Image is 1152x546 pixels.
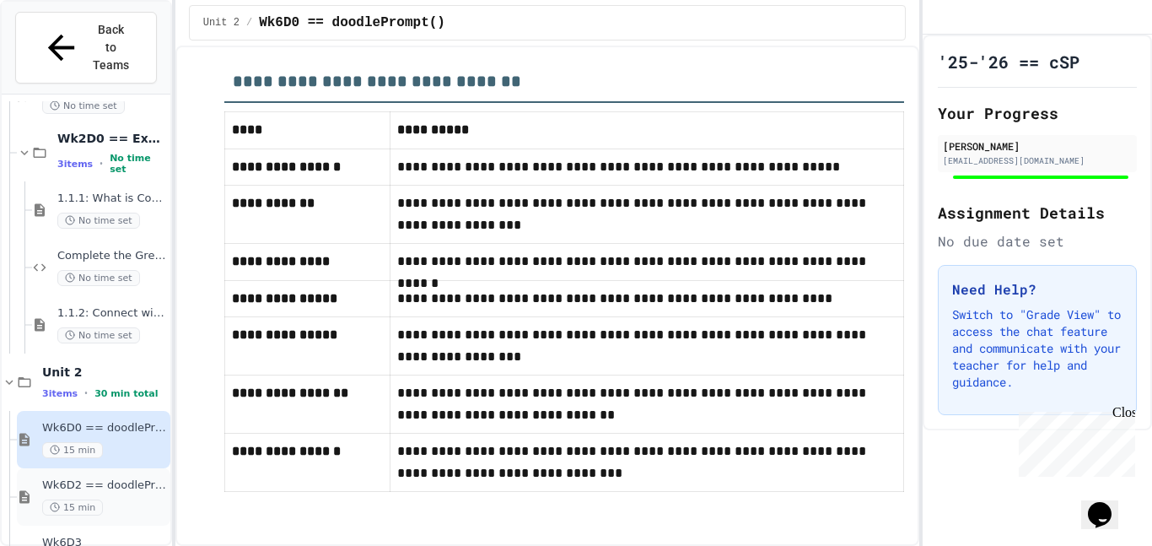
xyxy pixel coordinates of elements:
[938,231,1137,251] div: No due date set
[943,154,1132,167] div: [EMAIL_ADDRESS][DOMAIN_NAME]
[84,387,88,400] span: •
[42,500,103,516] span: 15 min
[938,101,1137,125] h2: Your Progress
[57,159,93,170] span: 3 items
[952,306,1122,391] p: Switch to "Grade View" to access the chat feature and communicate with your teacher for help and ...
[57,306,167,321] span: 1.1.2: Connect with Your World
[57,327,140,343] span: No time set
[57,192,167,206] span: 1.1.1: What is Computer Science?
[246,16,252,30] span: /
[15,12,157,84] button: Back to Teams
[57,249,167,263] span: Complete the Greeting
[42,388,78,399] span: 3 items
[938,50,1079,73] h1: '25-'26 == cSP
[57,213,140,229] span: No time set
[42,365,167,380] span: Unit 2
[938,201,1137,224] h2: Assignment Details
[42,442,103,458] span: 15 min
[57,270,140,286] span: No time set
[94,388,158,399] span: 30 min total
[1012,405,1135,477] iframe: chat widget
[259,13,445,33] span: Wk6D0 == doodlePrompt()
[7,7,116,107] div: Chat with us now!Close
[42,421,167,435] span: Wk6D0 == doodlePrompt()
[42,98,125,114] span: No time set
[1081,478,1135,529] iframe: chat widget
[57,131,167,146] span: Wk2D0 == Exercises
[91,21,131,74] span: Back to Teams
[952,279,1122,300] h3: Need Help?
[100,157,103,170] span: •
[203,16,240,30] span: Unit 2
[943,138,1132,154] div: [PERSON_NAME]
[110,153,167,175] span: No time set
[42,478,167,493] span: Wk6D2 == doodlePrompt()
